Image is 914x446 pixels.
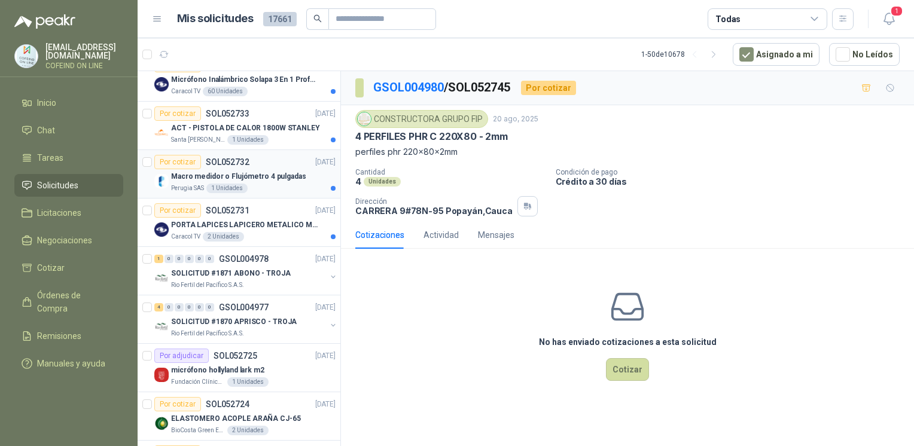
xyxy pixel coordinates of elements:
[164,303,173,311] div: 0
[355,197,513,206] p: Dirección
[171,426,225,435] p: BioCosta Green Energy S.A.S
[227,426,269,435] div: 2 Unidades
[45,43,123,60] p: [EMAIL_ADDRESS][DOMAIN_NAME]
[219,303,269,311] p: GSOL004977
[154,300,338,338] a: 4 0 0 0 0 0 GSOL004977[DATE] Company LogoSOLICITUD #1870 APRISCO - TROJARio Fertil del Pacífico S...
[355,145,900,158] p: perfiles phr 220x80x2mm
[154,155,201,169] div: Por cotizar
[373,78,511,97] p: / SOL052745
[556,176,910,187] p: Crédito a 30 días
[14,325,123,347] a: Remisiones
[315,157,336,168] p: [DATE]
[315,108,336,120] p: [DATE]
[37,357,105,370] span: Manuales y ayuda
[154,319,169,334] img: Company Logo
[219,255,269,263] p: GSOL004978
[171,377,225,387] p: Fundación Clínica Shaio
[154,252,338,290] a: 1 0 0 0 0 0 GSOL004978[DATE] Company LogoSOLICITUD #1871 ABONO - TROJARio Fertil del Pacífico S.A.S.
[154,255,163,263] div: 1
[185,255,194,263] div: 0
[154,368,169,382] img: Company Logo
[313,14,322,23] span: search
[138,344,340,392] a: Por adjudicarSOL052725[DATE] Company Logomicrófono hollyland lark m2Fundación Clínica Shaio1 Unid...
[206,206,249,215] p: SOL052731
[185,303,194,311] div: 0
[138,53,340,102] a: Por cotizarSOL052734[DATE] Company LogoMicrófono Inalámbrico Solapa 3 En 1 Profesional F11-2 X2Ca...
[195,303,204,311] div: 0
[355,206,513,216] p: CARRERA 9#78N-95 Popayán , Cauca
[227,135,269,145] div: 1 Unidades
[829,43,900,66] button: No Leídos
[154,271,169,285] img: Company Logo
[14,352,123,375] a: Manuales y ayuda
[355,176,361,187] p: 4
[641,45,723,64] div: 1 - 50 de 10678
[203,87,248,96] div: 60 Unidades
[154,106,201,121] div: Por cotizar
[206,109,249,118] p: SOL052733
[14,119,123,142] a: Chat
[171,232,200,242] p: Caracol TV
[227,377,269,387] div: 1 Unidades
[37,329,81,343] span: Remisiones
[154,416,169,430] img: Company Logo
[171,268,291,279] p: SOLICITUD #1871 ABONO - TROJA
[14,91,123,114] a: Inicio
[315,399,336,410] p: [DATE]
[263,12,297,26] span: 17661
[358,112,371,126] img: Company Logo
[715,13,741,26] div: Todas
[154,349,209,363] div: Por adjudicar
[37,179,78,192] span: Solicitudes
[205,255,214,263] div: 0
[206,158,249,166] p: SOL052732
[164,255,173,263] div: 0
[37,234,92,247] span: Negociaciones
[205,303,214,311] div: 0
[154,203,201,218] div: Por cotizar
[195,255,204,263] div: 0
[171,329,244,338] p: Rio Fertil del Pacífico S.A.S.
[154,77,169,91] img: Company Logo
[138,102,340,150] a: Por cotizarSOL052733[DATE] Company LogoACT - PISTOLA DE CALOR 1800W STANLEYSanta [PERSON_NAME]1 U...
[45,62,123,69] p: COFEIND ON LINE
[521,81,576,95] div: Por cotizar
[355,168,546,176] p: Cantidad
[315,253,336,265] p: [DATE]
[138,150,340,198] a: Por cotizarSOL052732[DATE] Company LogoMacro medidor o Flujómetro 4 pulgadasPerugia SAS1 Unidades
[37,151,63,164] span: Tareas
[539,335,717,349] h3: No has enviado cotizaciones a esta solicitud
[171,123,320,134] p: ACT - PISTOLA DE CALOR 1800W STANLEY
[37,206,81,219] span: Licitaciones
[171,219,320,231] p: PORTA LAPICES LAPICERO METALICO MALLA. IGUALES A LOS DEL LIK ADJUNTO
[177,10,254,28] h1: Mis solicitudes
[14,284,123,320] a: Órdenes de Compra
[14,174,123,197] a: Solicitudes
[606,358,649,381] button: Cotizar
[206,400,249,408] p: SOL052724
[171,171,306,182] p: Macro medidor o Flujómetro 4 pulgadas
[154,397,201,411] div: Por cotizar
[355,228,404,242] div: Cotizaciones
[37,289,112,315] span: Órdenes de Compra
[878,8,900,30] button: 1
[14,256,123,279] a: Cotizar
[556,168,910,176] p: Condición de pago
[315,350,336,362] p: [DATE]
[733,43,819,66] button: Asignado a mi
[14,146,123,169] a: Tareas
[171,74,320,85] p: Micrófono Inalámbrico Solapa 3 En 1 Profesional F11-2 X2
[138,392,340,441] a: Por cotizarSOL052724[DATE] Company LogoELASTOMERO ACOPLE ARAÑA CJ-65BioCosta Green Energy S.A.S2 ...
[171,87,200,96] p: Caracol TV
[154,126,169,140] img: Company Logo
[478,228,514,242] div: Mensajes
[315,302,336,313] p: [DATE]
[171,365,264,376] p: micrófono hollyland lark m2
[175,255,184,263] div: 0
[171,413,301,424] p: ELASTOMERO ACOPLE ARAÑA CJ-65
[355,110,488,128] div: CONSTRUCTORA GRUPO FIP
[37,96,56,109] span: Inicio
[890,5,903,17] span: 1
[214,352,257,360] p: SOL052725
[171,316,297,328] p: SOLICITUD #1870 APRISCO - TROJA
